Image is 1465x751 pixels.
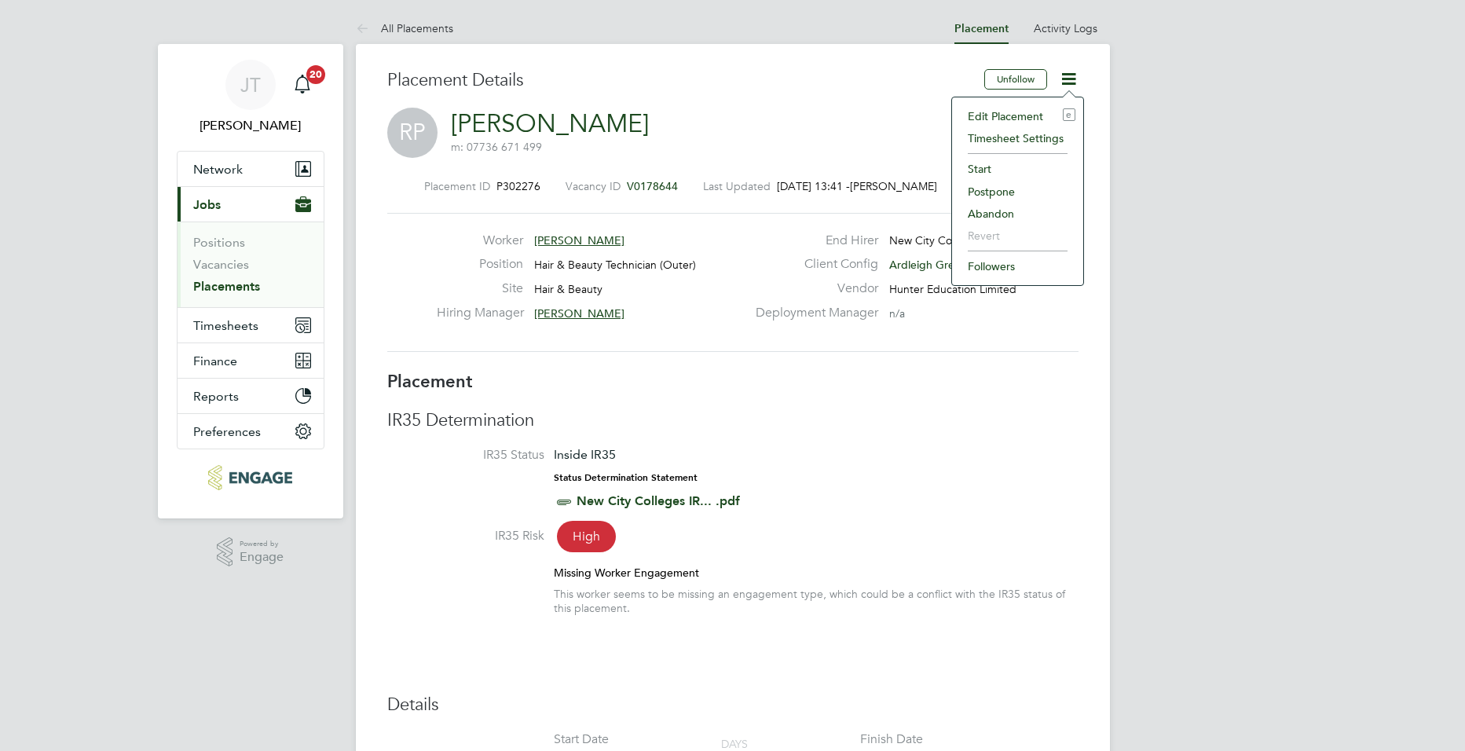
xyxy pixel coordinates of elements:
[534,233,624,247] span: [PERSON_NAME]
[627,179,678,193] span: V0178644
[554,731,609,748] div: Start Date
[178,222,324,307] div: Jobs
[960,203,1075,225] li: Abandon
[208,465,292,490] img: huntereducation-logo-retina.png
[437,256,523,273] label: Position
[984,69,1047,90] button: Unfollow
[356,21,453,35] a: All Placements
[777,179,850,193] span: [DATE] 13:41 -
[177,465,324,490] a: Go to home page
[437,305,523,321] label: Hiring Manager
[889,306,905,321] span: n/a
[954,22,1009,35] a: Placement
[554,447,616,462] span: Inside IR35
[960,158,1075,180] li: Start
[193,235,245,250] a: Positions
[193,354,237,368] span: Finance
[889,258,967,272] span: Ardleigh Green
[178,308,324,343] button: Timesheets
[178,152,324,186] button: Network
[860,731,923,748] div: Finish Date
[387,528,544,544] label: IR35 Risk
[960,225,1075,247] li: Revert
[240,75,261,95] span: JT
[889,233,1016,247] span: New City College Limited
[177,116,324,135] span: Joe Turner
[703,179,771,193] label: Last Updated
[960,127,1075,149] li: Timesheet Settings
[387,69,972,92] h3: Placement Details
[577,493,740,508] a: New City Colleges IR... .pdf
[534,306,624,321] span: [PERSON_NAME]
[424,179,490,193] label: Placement ID
[387,447,544,463] label: IR35 Status
[387,371,473,392] b: Placement
[746,305,878,321] label: Deployment Manager
[387,108,438,158] span: RP
[451,140,542,154] span: m: 07736 671 499
[193,279,260,294] a: Placements
[178,343,324,378] button: Finance
[158,44,343,518] nav: Main navigation
[178,187,324,222] button: Jobs
[437,233,523,249] label: Worker
[746,256,878,273] label: Client Config
[217,537,284,567] a: Powered byEngage
[193,389,239,404] span: Reports
[306,65,325,84] span: 20
[960,105,1075,127] li: Edit Placement
[193,257,249,272] a: Vacancies
[437,280,523,297] label: Site
[177,60,324,135] a: JT[PERSON_NAME]
[566,179,621,193] label: Vacancy ID
[746,233,878,249] label: End Hirer
[554,587,1079,615] div: This worker seems to be missing an engagement type, which could be a conflict with the IR35 statu...
[193,162,243,177] span: Network
[193,424,261,439] span: Preferences
[889,282,1016,296] span: Hunter Education Limited
[178,414,324,449] button: Preferences
[850,179,937,193] span: [PERSON_NAME]
[240,537,284,551] span: Powered by
[240,551,284,564] span: Engage
[178,379,324,413] button: Reports
[1034,21,1097,35] a: Activity Logs
[746,280,878,297] label: Vendor
[534,258,696,272] span: Hair & Beauty Technician (Outer)
[387,694,1079,716] h3: Details
[287,60,318,110] a: 20
[557,521,616,552] span: High
[451,108,649,139] a: [PERSON_NAME]
[387,409,1079,432] h3: IR35 Determination
[960,255,1075,277] li: Followers
[193,318,258,333] span: Timesheets
[496,179,540,193] span: P302276
[534,282,602,296] span: Hair & Beauty
[554,566,1079,580] div: Missing Worker Engagement
[960,181,1075,203] li: Postpone
[554,472,698,483] strong: Status Determination Statement
[193,197,221,212] span: Jobs
[1063,108,1075,121] i: e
